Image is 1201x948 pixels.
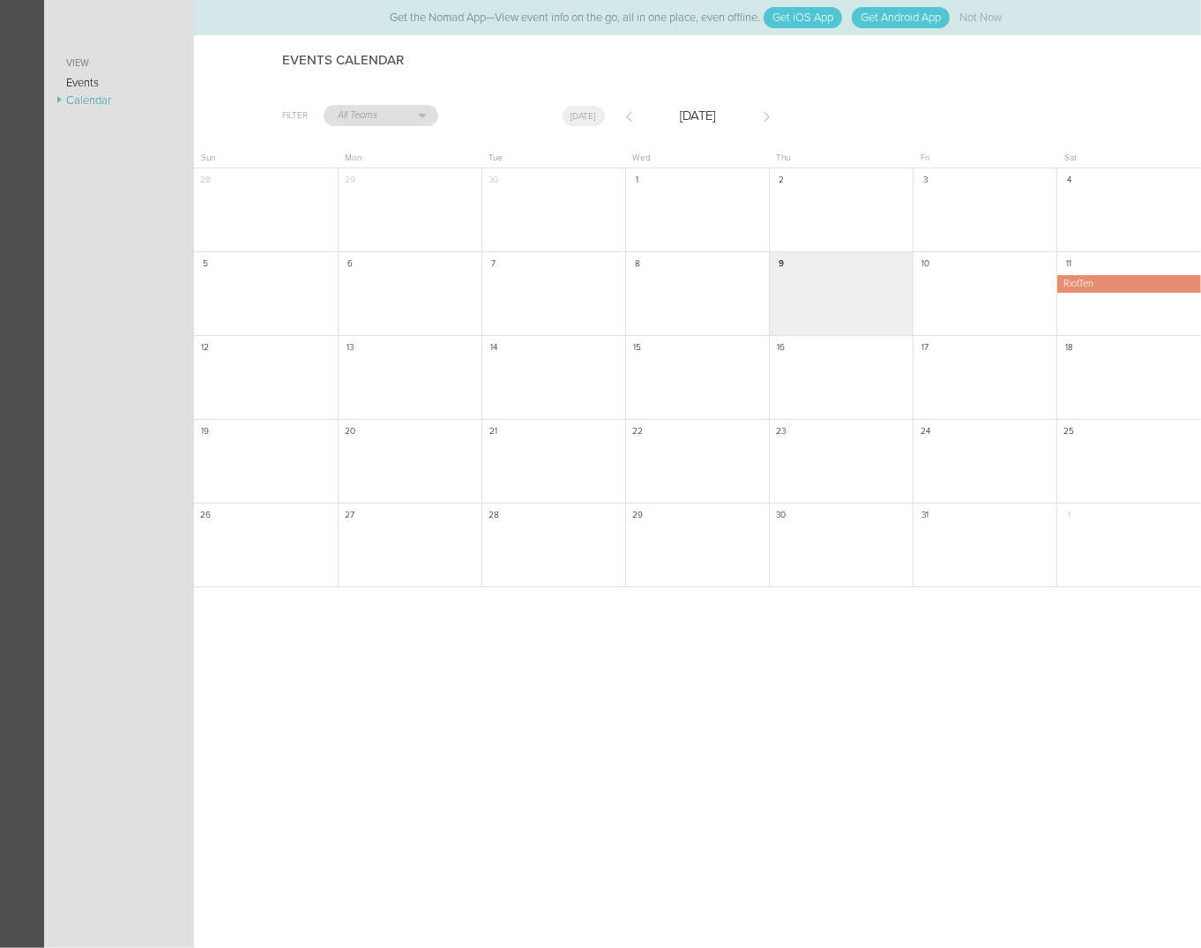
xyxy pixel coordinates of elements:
div: 2 [773,172,789,188]
div: 22 [630,423,645,439]
p: Get the Nomad App—View event info on the go, all in one place, even offline. [390,12,1005,24]
div: 30 [773,507,789,523]
div: 16 [773,340,789,355]
div: 3 [917,172,933,188]
div: 27 [342,507,358,523]
th: Fri [914,148,1057,168]
div: 5 [198,256,213,272]
a: View [44,53,194,74]
th: Sat [1057,148,1201,168]
a: Not Now [959,11,1002,25]
a: Events [44,74,194,92]
div: 13 [342,340,358,355]
div: 31 [917,507,933,523]
div: 15 [630,340,645,355]
div: 11 [1061,256,1077,272]
div: 1 [630,172,645,188]
a: Calendar [44,92,194,109]
a: Get iOS App [764,7,842,28]
th: Thu [770,148,914,168]
th: Mon [338,148,481,168]
div: 29 [342,172,358,188]
div: 10 [917,256,933,272]
div: 7 [486,256,502,272]
h6: Filter [282,110,308,121]
div: 1 [1061,507,1077,523]
div: 18 [1061,340,1077,355]
h4: Events Calendar [282,53,404,68]
div: 14 [486,340,502,355]
div: 21 [486,423,502,439]
a: RiotTen [1057,275,1201,293]
th: Sun [194,148,338,168]
div: 29 [630,507,645,523]
div: 28 [486,507,502,523]
div: 24 [917,423,933,439]
div: 8 [630,256,645,272]
div: 6 [342,256,358,272]
div: 17 [917,340,933,355]
div: 23 [773,423,789,439]
div: 26 [198,507,213,523]
div: 12 [198,340,213,355]
div: 25 [1061,423,1077,439]
th: Wed [625,148,769,168]
span: [DATE] [647,108,749,124]
div: 30 [486,172,502,188]
div: 28 [198,172,213,188]
a: Get Android App [852,7,950,28]
a: [DATE] [563,106,605,126]
div: 20 [342,423,358,439]
div: 4 [1061,172,1077,188]
th: Tue [481,148,625,168]
div: 9 [773,256,789,272]
div: 19 [198,423,213,439]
